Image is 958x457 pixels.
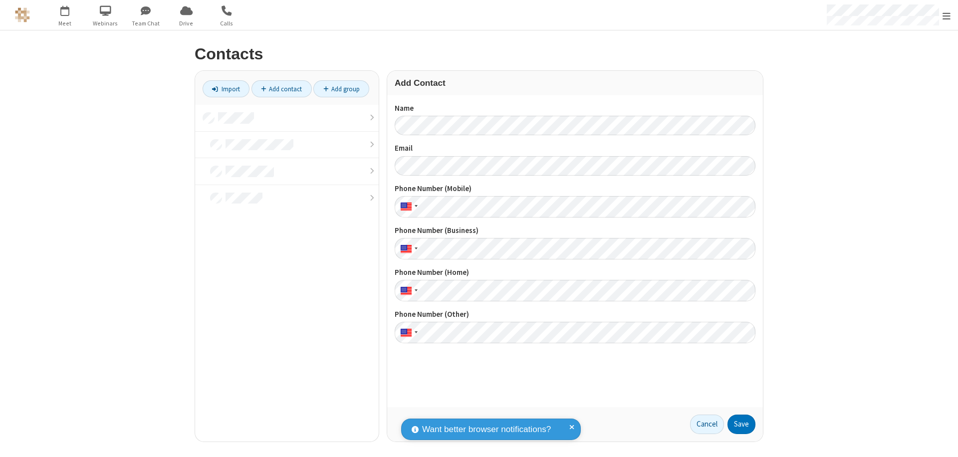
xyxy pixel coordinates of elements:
div: United States: + 1 [395,322,421,343]
span: Webinars [87,19,124,28]
label: Name [395,103,755,114]
button: Save [727,415,755,435]
a: Import [203,80,249,97]
div: United States: + 1 [395,280,421,301]
div: United States: + 1 [395,196,421,218]
label: Phone Number (Business) [395,225,755,236]
div: United States: + 1 [395,238,421,259]
a: Add contact [251,80,312,97]
h3: Add Contact [395,78,755,88]
a: Cancel [690,415,724,435]
span: Calls [208,19,245,28]
label: Phone Number (Mobile) [395,183,755,195]
span: Drive [168,19,205,28]
span: Meet [46,19,84,28]
label: Phone Number (Home) [395,267,755,278]
span: Want better browser notifications? [422,423,551,436]
label: Phone Number (Other) [395,309,755,320]
h2: Contacts [195,45,763,63]
img: QA Selenium DO NOT DELETE OR CHANGE [15,7,30,22]
label: Email [395,143,755,154]
a: Add group [313,80,369,97]
span: Team Chat [127,19,165,28]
